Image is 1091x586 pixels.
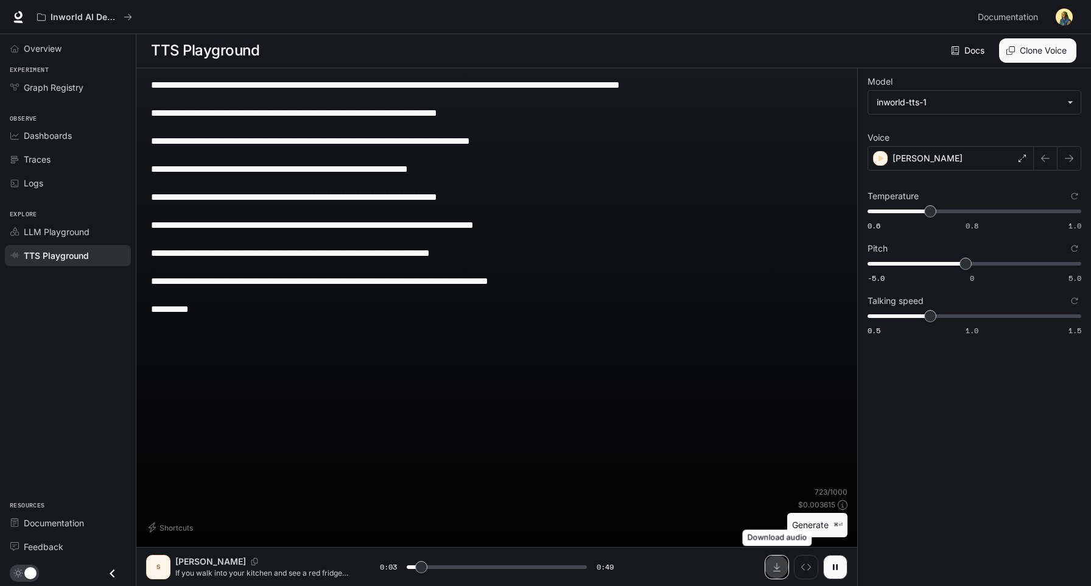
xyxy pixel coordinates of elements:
a: Logs [5,172,131,194]
button: Reset to default [1068,294,1081,308]
button: Shortcuts [146,518,198,537]
button: Copy Voice ID [246,558,263,565]
span: 0:49 [597,561,614,573]
span: Logs [24,177,43,189]
span: 1.5 [1068,325,1081,336]
button: User avatar [1052,5,1076,29]
p: Temperature [868,192,919,200]
span: 0.6 [868,221,880,231]
button: Reset to default [1068,242,1081,255]
span: Documentation [24,517,84,529]
span: Dashboards [24,129,72,142]
a: Documentation [973,5,1047,29]
p: ⌘⏎ [833,521,843,529]
button: Inspect [794,555,818,579]
span: Graph Registry [24,81,83,94]
a: Graph Registry [5,77,131,98]
span: 0.8 [966,221,978,231]
span: Dark mode toggle [24,566,37,579]
button: Generate⌘⏎ [787,513,847,538]
a: Overview [5,38,131,59]
p: Inworld AI Demos [51,12,119,23]
button: Close drawer [99,561,126,586]
a: Docs [949,38,989,63]
span: 0.5 [868,325,880,336]
h1: TTS Playground [151,38,259,63]
p: Talking speed [868,297,924,305]
span: -5.0 [868,273,885,283]
span: 0 [970,273,974,283]
a: Dashboards [5,125,131,146]
div: inworld-tts-1 [868,91,1081,114]
div: Download audio [743,530,812,546]
span: Documentation [978,10,1038,25]
span: Overview [24,42,61,55]
p: Pitch [868,244,888,253]
button: Clone Voice [999,38,1076,63]
p: Voice [868,133,889,142]
p: 723 / 1000 [815,487,847,497]
a: Feedback [5,536,131,557]
p: Model [868,77,893,86]
span: Traces [24,153,51,166]
span: 5.0 [1068,273,1081,283]
a: LLM Playground [5,221,131,242]
span: Feedback [24,540,63,553]
span: TTS Playground [24,249,89,262]
div: S [149,557,168,577]
span: 1.0 [966,325,978,336]
button: All workspaces [32,5,138,29]
p: If you walk into your kitchen and see a red fridge with someone crouched on top watching you — do... [175,568,351,578]
span: 0:03 [380,561,397,573]
button: Download audio [765,555,789,579]
a: Traces [5,149,131,170]
span: 1.0 [1068,221,1081,231]
div: inworld-tts-1 [877,96,1061,108]
a: TTS Playground [5,245,131,266]
button: Reset to default [1068,189,1081,203]
p: [PERSON_NAME] [893,152,963,164]
span: LLM Playground [24,225,89,238]
img: User avatar [1056,9,1073,26]
a: Documentation [5,512,131,534]
p: $ 0.003615 [798,500,835,510]
p: [PERSON_NAME] [175,556,246,568]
